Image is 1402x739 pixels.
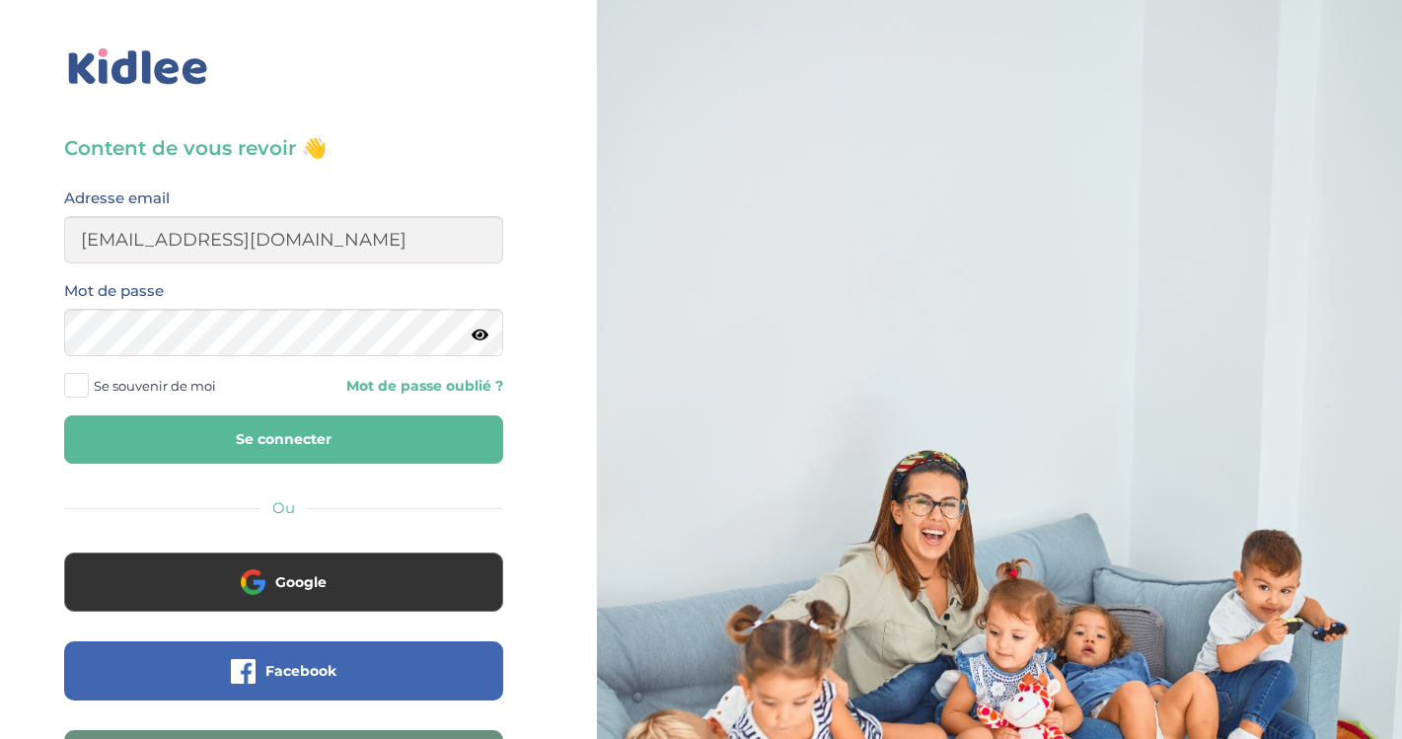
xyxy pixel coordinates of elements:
[241,569,265,594] img: google.png
[64,216,503,263] input: Email
[64,44,212,90] img: logo_kidlee_bleu
[64,641,503,701] button: Facebook
[94,373,216,399] span: Se souvenir de moi
[272,498,295,517] span: Ou
[265,661,336,681] span: Facebook
[64,415,503,464] button: Se connecter
[275,572,327,592] span: Google
[298,377,502,396] a: Mot de passe oublié ?
[64,278,164,304] label: Mot de passe
[64,675,503,694] a: Facebook
[64,553,503,612] button: Google
[64,586,503,605] a: Google
[64,134,503,162] h3: Content de vous revoir 👋
[64,185,170,211] label: Adresse email
[231,659,256,684] img: facebook.png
